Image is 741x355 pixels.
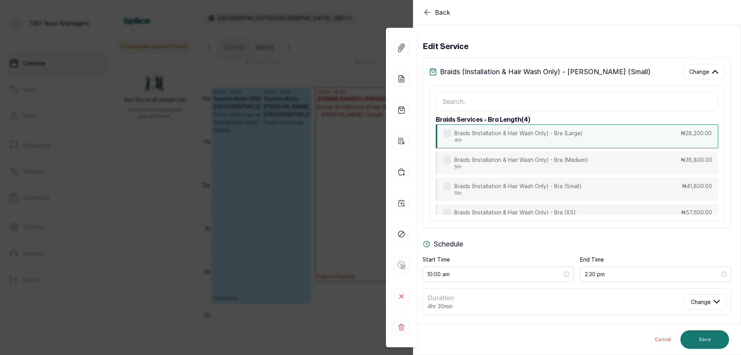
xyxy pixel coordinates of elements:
p: Braids (Installation & Hair Wash Only) - Bra (Large) [454,129,583,137]
p: 5hr [454,164,588,170]
button: Save [680,330,729,349]
p: 5hr [454,190,582,196]
h3: braids services - bra length ( 4 ) [436,115,718,124]
h3: Edit service [423,41,469,53]
span: Change [691,298,711,306]
p: Schedule [433,239,463,250]
input: Select time [585,270,720,279]
span: Change [689,68,709,76]
p: ₦57,600.00 [681,209,712,216]
p: ₦36,800.00 [681,156,712,164]
button: Change [683,64,725,79]
input: Search. [436,92,718,111]
button: Cancel [649,330,677,349]
p: Duration [428,293,454,302]
p: Braids (Installation & Hair Wash Only) - Bra (XS) [454,209,576,216]
input: Select time [427,270,562,279]
label: End Time [580,256,604,263]
p: 4hr [454,137,583,143]
button: Change [684,294,726,309]
p: Braids (Installation & Hair Wash Only) - Bra (Small) [454,182,582,190]
p: 4hr 30min [428,302,454,310]
label: Start Time [423,256,450,263]
p: Braids (Installation & Hair Wash Only) - [PERSON_NAME] (Small) [440,66,651,77]
p: ₦28,200.00 [681,129,712,137]
p: Braids (Installation & Hair Wash Only) - Bra (Medium) [454,156,588,164]
button: Back [423,8,450,17]
p: ₦41,800.00 [682,182,712,190]
span: Back [435,8,450,17]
